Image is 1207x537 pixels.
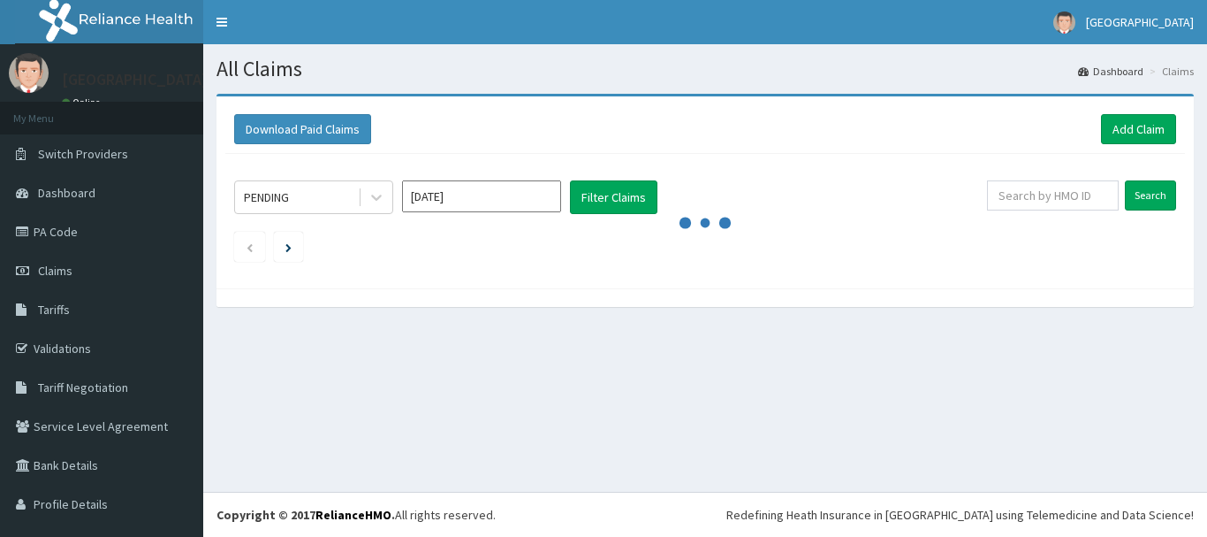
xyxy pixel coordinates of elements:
[315,507,391,523] a: RelianceHMO
[1078,64,1143,79] a: Dashboard
[9,53,49,93] img: User Image
[38,380,128,395] span: Tariff Negotiation
[1145,64,1194,79] li: Claims
[1125,180,1176,211] input: Search
[285,239,292,255] a: Next page
[62,96,104,109] a: Online
[38,185,95,201] span: Dashboard
[1101,114,1176,144] a: Add Claim
[62,72,208,88] p: [GEOGRAPHIC_DATA]
[679,196,732,249] svg: audio-loading
[216,507,395,523] strong: Copyright © 2017 .
[726,506,1194,524] div: Redefining Heath Insurance in [GEOGRAPHIC_DATA] using Telemedicine and Data Science!
[38,146,128,162] span: Switch Providers
[203,492,1207,537] footer: All rights reserved.
[216,58,1194,81] h1: All Claims
[987,180,1119,211] input: Search by HMO ID
[1086,14,1194,30] span: [GEOGRAPHIC_DATA]
[1053,12,1075,34] img: User Image
[402,180,561,212] input: Select Month and Year
[234,114,371,144] button: Download Paid Claims
[246,239,254,255] a: Previous page
[38,302,70,318] span: Tariffs
[244,188,289,206] div: PENDING
[570,180,657,214] button: Filter Claims
[38,263,72,279] span: Claims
